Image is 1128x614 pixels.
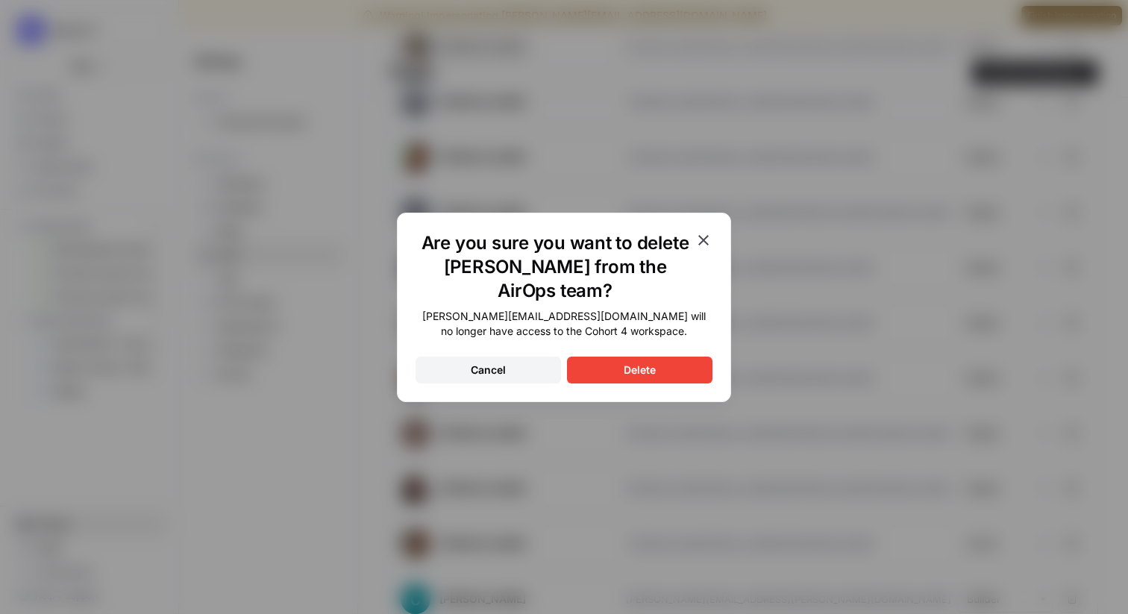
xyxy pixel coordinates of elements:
button: Cancel [416,357,561,383]
button: Delete [567,357,712,383]
div: [PERSON_NAME][EMAIL_ADDRESS][DOMAIN_NAME] will no longer have access to the Cohort 4 workspace. [416,309,712,339]
h1: Are you sure you want to delete [PERSON_NAME] from the AirOps team? [416,231,695,303]
div: Delete [624,363,656,378]
div: Cancel [471,363,506,378]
